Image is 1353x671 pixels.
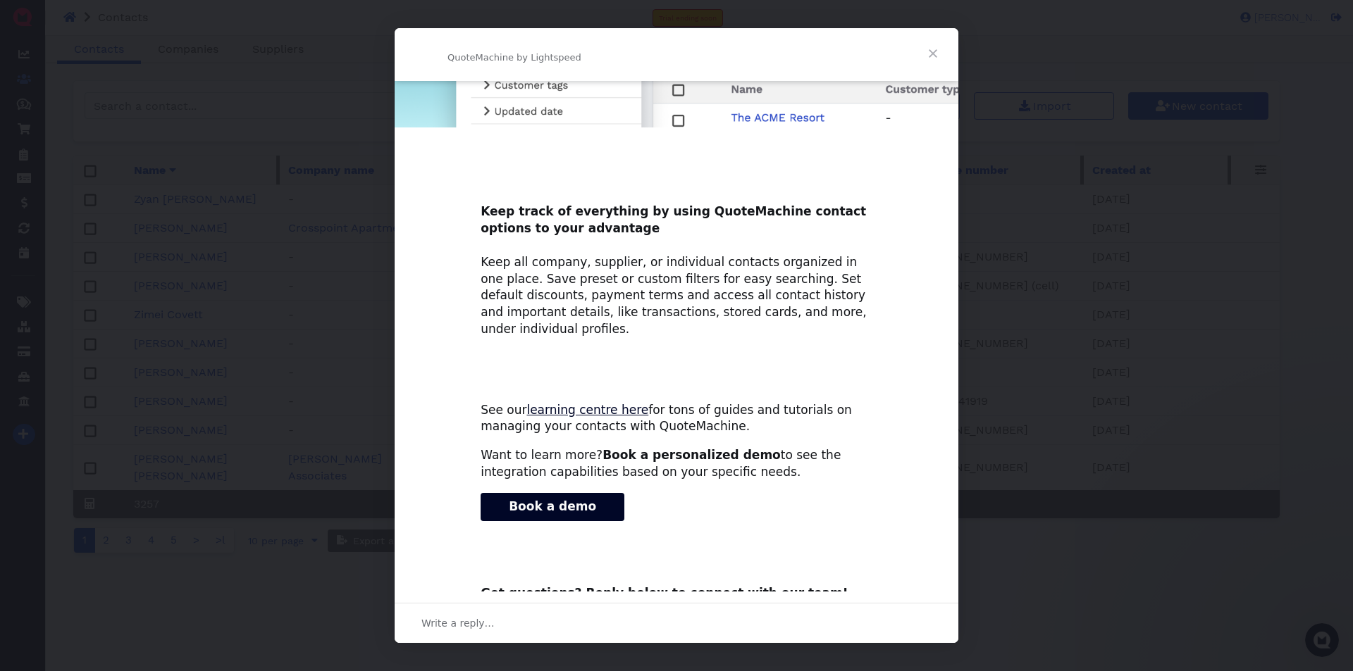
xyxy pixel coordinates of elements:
b: ​Got questions? Reply below to connect with our team! [481,586,848,600]
div: Open conversation and reply [395,603,958,643]
span: Close [908,28,958,79]
span: Book a demo [509,499,596,513]
div: ​ Keep all company, supplier, or individual contacts organized in one place. Save preset or custo... [481,203,872,337]
b: Keep track of everything by using QuoteMachine contact options to your advantage [481,204,866,235]
div: See our for tons of guides and tutorials on managing your contacts with QuoteMachine. [481,402,872,436]
b: Book a personalized demo [603,448,781,462]
span: QuoteMachine by Lightspeed [447,52,581,63]
div: Want to learn more? to see the integration capabilities based on your specific needs. [481,447,872,481]
a: Book a demo [481,493,624,521]
span: Write a reply… [421,614,495,632]
a: learning centre here [526,403,648,417]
